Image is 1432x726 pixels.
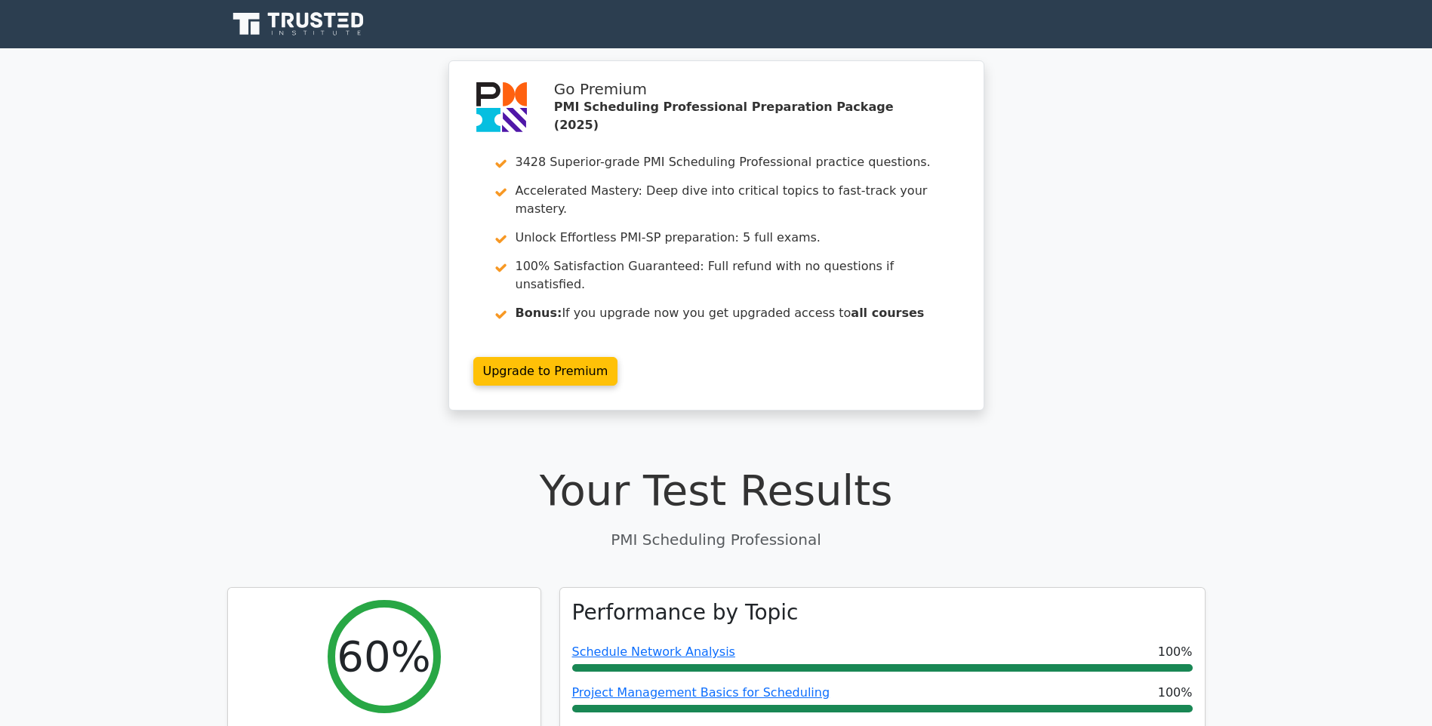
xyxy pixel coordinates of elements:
span: 100% [1158,684,1193,702]
h3: Performance by Topic [572,600,799,626]
a: Schedule Network Analysis [572,644,735,659]
h2: 60% [337,631,430,681]
a: Upgrade to Premium [473,357,618,386]
span: 100% [1158,643,1193,661]
a: Project Management Basics for Scheduling [572,685,830,700]
p: PMI Scheduling Professional [227,528,1206,551]
h1: Your Test Results [227,465,1206,515]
